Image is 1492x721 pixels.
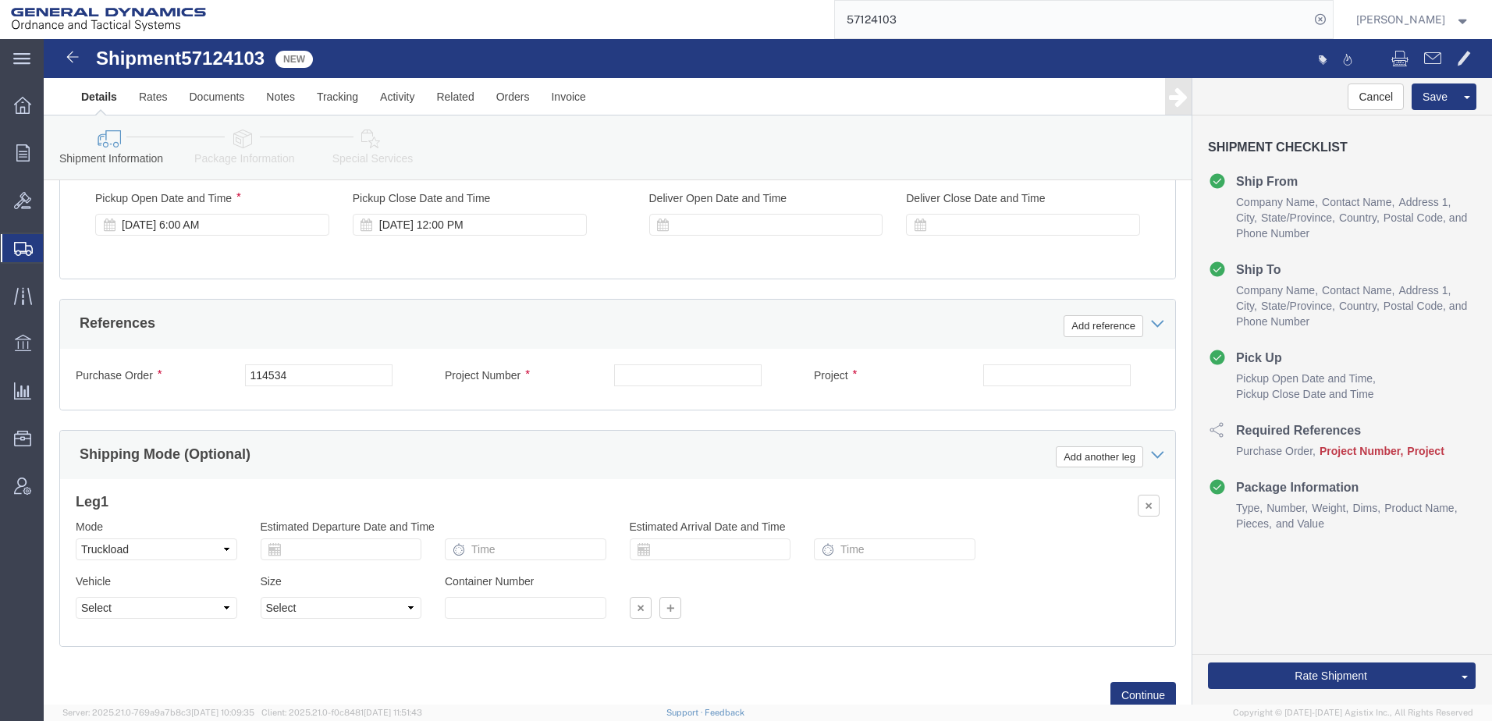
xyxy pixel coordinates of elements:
iframe: FS Legacy Container [44,39,1492,705]
span: Client: 2025.21.0-f0c8481 [261,708,422,717]
span: Richard Lautenbacher [1356,11,1445,28]
span: [DATE] 10:09:35 [191,708,254,717]
span: Copyright © [DATE]-[DATE] Agistix Inc., All Rights Reserved [1233,706,1473,719]
img: logo [11,8,206,31]
span: [DATE] 11:51:43 [364,708,422,717]
button: [PERSON_NAME] [1355,10,1471,29]
a: Feedback [705,708,744,717]
span: Server: 2025.21.0-769a9a7b8c3 [62,708,254,717]
a: Support [666,708,705,717]
input: Search for shipment number, reference number [835,1,1309,38]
